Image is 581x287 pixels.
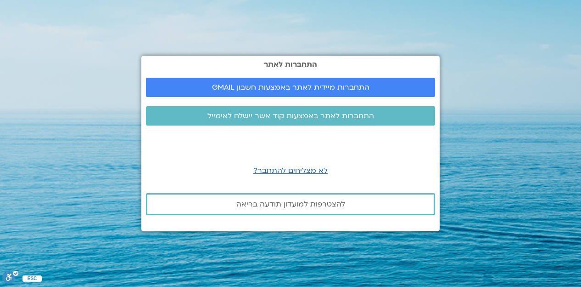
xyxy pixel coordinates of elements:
a: לא מצליחים להתחבר? [253,166,328,176]
a: התחברות מיידית לאתר באמצעות חשבון GMAIL [146,78,435,97]
span: התחברות מיידית לאתר באמצעות חשבון GMAIL [212,83,369,92]
a: התחברות לאתר באמצעות קוד אשר יישלח לאימייל [146,106,435,126]
h2: התחברות לאתר [146,60,435,69]
span: התחברות לאתר באמצעות קוד אשר יישלח לאימייל [207,112,374,120]
a: להצטרפות למועדון תודעה בריאה [146,193,435,215]
span: להצטרפות למועדון תודעה בריאה [236,200,345,208]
